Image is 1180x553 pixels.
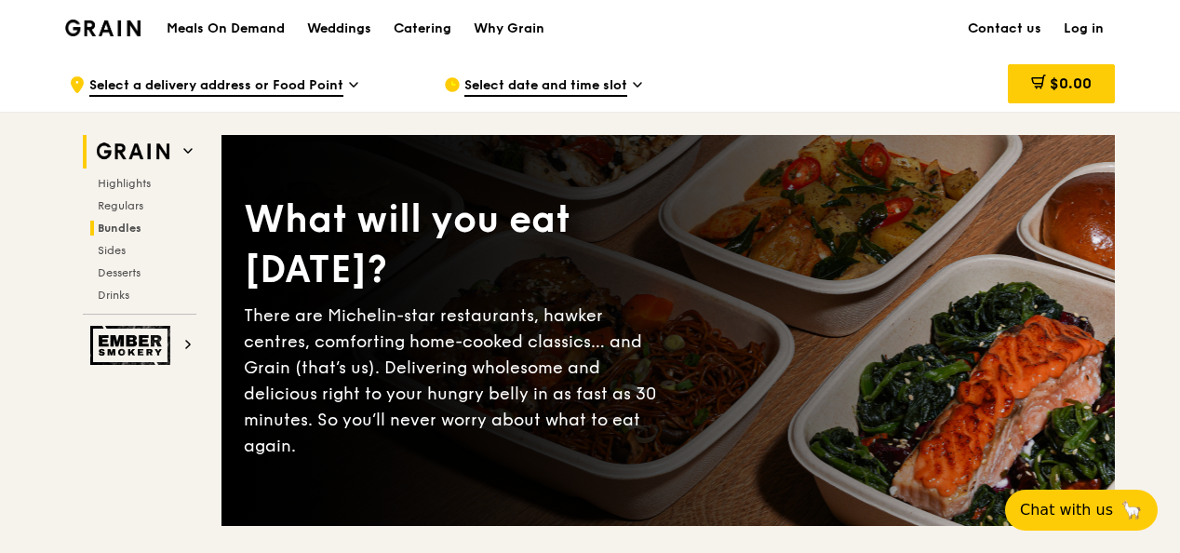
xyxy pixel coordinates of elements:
a: Catering [382,1,463,57]
img: Ember Smokery web logo [90,326,176,365]
span: $0.00 [1050,74,1092,92]
span: Drinks [98,289,129,302]
span: Regulars [98,199,143,212]
span: Select date and time slot [464,76,627,97]
div: Why Grain [474,1,544,57]
a: Log in [1053,1,1115,57]
a: Contact us [957,1,1053,57]
span: Highlights [98,177,151,190]
div: Catering [394,1,451,57]
span: 🦙 [1120,499,1143,521]
img: Grain web logo [90,135,176,169]
h1: Meals On Demand [167,20,285,38]
a: Weddings [296,1,382,57]
span: Select a delivery address or Food Point [89,76,343,97]
span: Sides [98,244,126,257]
button: Chat with us🦙 [1005,490,1158,531]
span: Bundles [98,222,141,235]
img: Grain [65,20,141,36]
span: Desserts [98,266,141,279]
a: Why Grain [463,1,556,57]
div: What will you eat [DATE]? [244,195,668,295]
div: There are Michelin-star restaurants, hawker centres, comforting home-cooked classics… and Grain (... [244,303,668,459]
span: Chat with us [1020,499,1113,521]
div: Weddings [307,1,371,57]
